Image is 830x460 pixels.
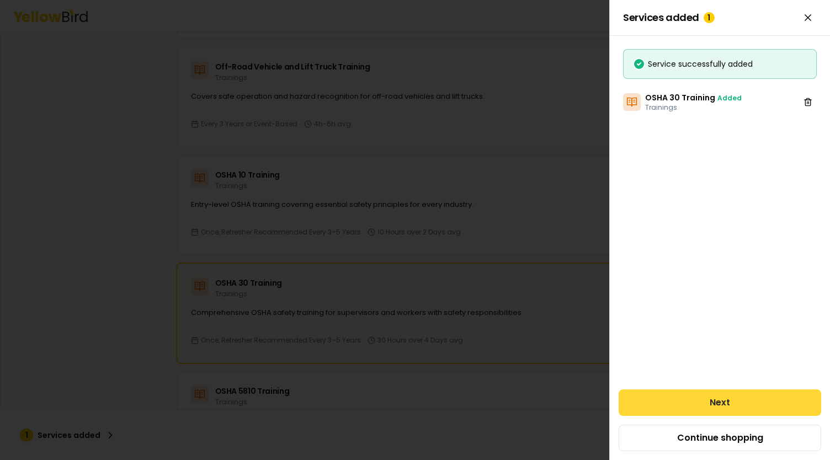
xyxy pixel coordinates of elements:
[717,93,742,103] span: Added
[619,389,821,416] button: Next
[645,103,742,112] p: Trainings
[632,58,807,69] div: Service successfully added
[645,92,742,103] h3: OSHA 30 Training
[623,12,715,23] span: Services added
[619,425,821,451] button: Continue shopping
[704,12,715,23] div: 1
[799,9,817,26] button: Close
